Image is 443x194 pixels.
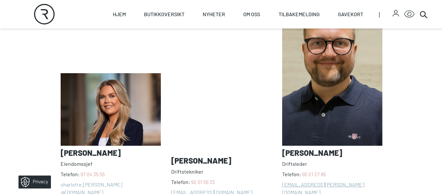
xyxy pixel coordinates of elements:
[171,156,271,165] h3: [PERSON_NAME]
[282,160,382,168] span: Driftsleder
[282,148,382,157] h3: [PERSON_NAME]
[6,173,59,191] iframe: Manage Preferences
[80,171,105,177] a: 97 04 35 55
[171,168,271,176] span: Driftstekniker
[171,178,271,186] span: Telefon:
[61,170,161,178] span: Telefon:
[61,148,161,157] h3: [PERSON_NAME]
[404,9,414,19] button: Open Accessibility Menu
[61,73,161,145] img: photo of Charlotte Søgaard Nilsen
[61,160,161,168] span: Eiendomssjef
[282,170,382,178] span: Telefon:
[302,171,326,177] a: 90 21 27 85
[191,179,215,185] a: 92 01 56 33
